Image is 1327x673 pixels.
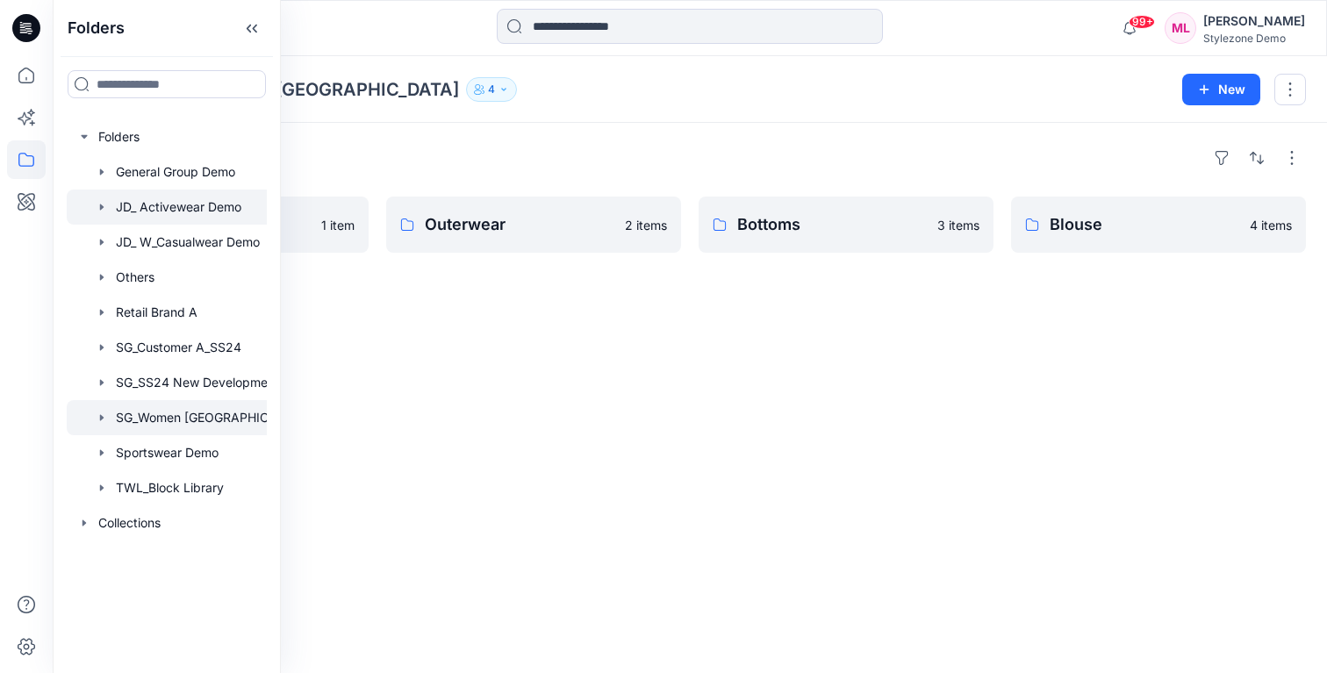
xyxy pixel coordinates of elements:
[488,80,495,99] p: 4
[1182,74,1260,105] button: New
[1050,212,1239,237] p: Blouse
[466,77,517,102] button: 4
[425,212,614,237] p: Outerwear
[1011,197,1306,253] a: Blouse4 items
[175,77,459,102] p: SG_Women [GEOGRAPHIC_DATA]
[321,216,355,234] p: 1 item
[1165,12,1196,44] div: ML
[625,216,667,234] p: 2 items
[737,212,927,237] p: Bottoms
[699,197,993,253] a: Bottoms3 items
[1203,32,1305,45] div: Stylezone Demo
[1129,15,1155,29] span: 99+
[1250,216,1292,234] p: 4 items
[386,197,681,253] a: Outerwear2 items
[937,216,979,234] p: 3 items
[1203,11,1305,32] div: [PERSON_NAME]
